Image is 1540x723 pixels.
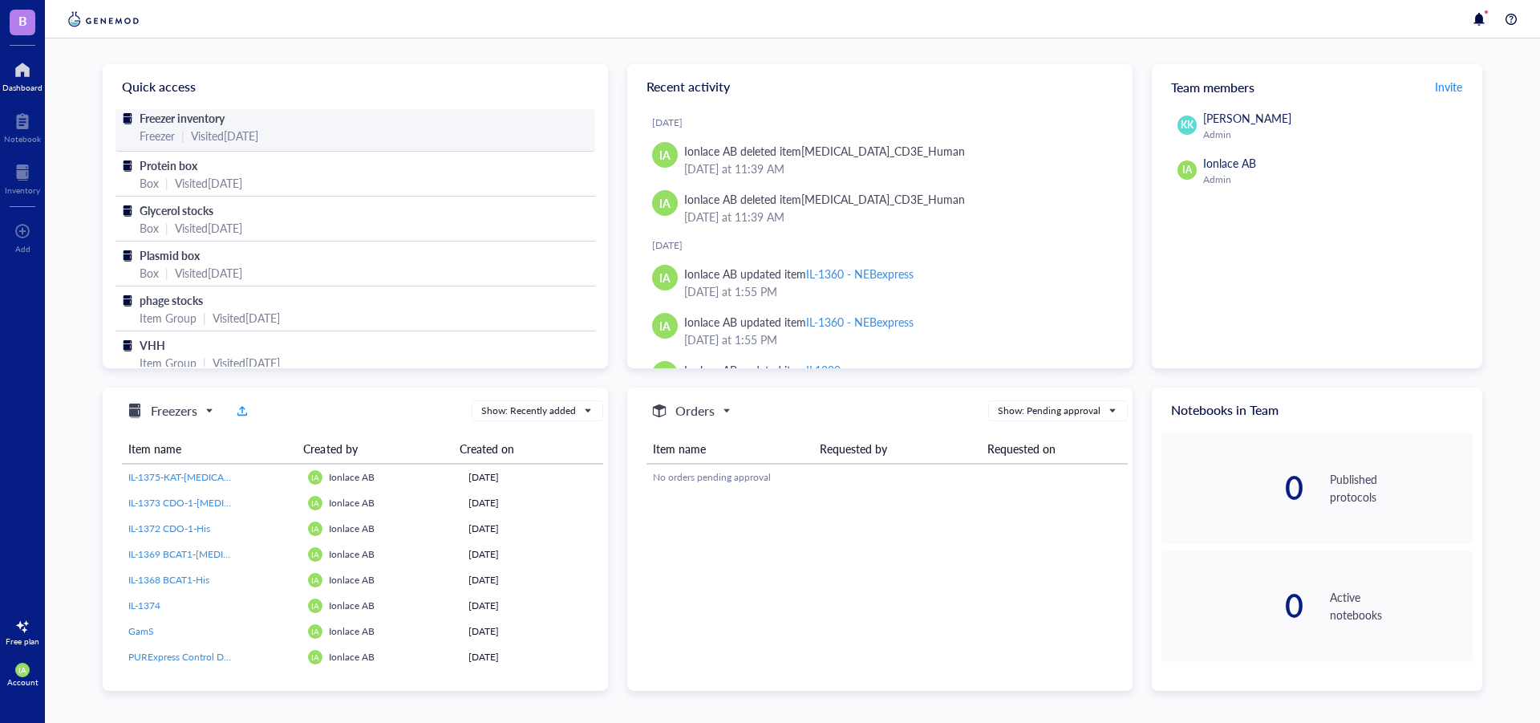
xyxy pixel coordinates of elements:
th: Item name [122,434,297,464]
span: VHH [140,337,165,353]
span: Ionlace AB [329,624,375,638]
a: IL-1369 BCAT1-[MEDICAL_DATA] [128,547,295,562]
div: Admin [1203,173,1466,186]
th: Requested on [981,434,1128,464]
div: Freezer [140,127,175,144]
div: [DATE] [468,496,597,510]
div: Item Group [140,309,197,327]
div: | [181,127,184,144]
a: IL-1373 CDO-1-[MEDICAL_DATA] [128,496,295,510]
div: [MEDICAL_DATA]_CD3E_Human [801,143,965,159]
div: Visited [DATE] [191,127,258,144]
span: Ionlace AB [329,547,375,561]
th: Requested by [813,434,980,464]
div: IL-1360 - NEBexpress [806,266,914,282]
div: [DATE] [468,470,597,485]
span: Freezer inventory [140,110,225,126]
span: IL-1375-KAT-[MEDICAL_DATA] [128,470,261,484]
a: IL-1375-KAT-[MEDICAL_DATA] [128,470,295,485]
div: [DATE] [652,239,1120,252]
div: Visited [DATE] [175,264,242,282]
div: Inventory [5,185,40,195]
div: Box [140,174,159,192]
div: Visited [DATE] [213,354,280,372]
span: Ionlace AB [329,573,375,587]
span: IA [659,269,671,286]
div: Visited [DATE] [213,309,280,327]
div: [DATE] [468,573,597,587]
a: IL-1368 BCAT1-His [128,573,295,587]
span: IA [18,665,26,675]
div: [DATE] at 11:39 AM [684,208,1107,225]
span: IA [311,473,319,482]
th: Created on [453,434,590,464]
a: Dashboard [2,57,43,92]
div: [DATE] at 11:39 AM [684,160,1107,177]
div: Box [140,219,159,237]
div: IL-1360 - NEBexpress [806,314,914,330]
span: Ionlace AB [1203,155,1256,171]
span: Ionlace AB [329,650,375,664]
a: GamS [128,624,295,639]
div: Item Group [140,354,197,372]
div: [DATE] at 1:55 PM [684,331,1107,348]
div: [DATE] [468,650,597,664]
span: Ionlace AB [329,522,375,535]
span: [PERSON_NAME] [1203,110,1291,126]
div: Ionlace AB updated item [684,313,914,331]
span: IA [311,550,319,559]
div: | [203,309,206,327]
div: Dashboard [2,83,43,92]
div: 0 [1161,472,1304,504]
div: Box [140,264,159,282]
div: [DATE] at 1:55 PM [684,282,1107,300]
a: PURExpress Control DHFR Plasmid [128,650,295,664]
span: Invite [1435,79,1462,95]
a: IL-1374 [128,599,295,613]
div: Show: Recently added [481,404,576,418]
span: IA [659,146,671,164]
div: [DATE] [468,547,597,562]
span: PURExpress Control DHFR Plasmid [128,650,278,664]
span: IA [311,524,319,534]
a: IL-1372 CDO-1-His [128,522,295,536]
img: genemod-logo [64,10,143,29]
div: No orders pending approval [653,470,1121,485]
span: phage stocks [140,292,203,308]
div: Ionlace AB deleted item [684,142,965,160]
span: IA [311,652,319,662]
div: Notebooks in Team [1152,388,1482,433]
span: IL-1373 CDO-1-[MEDICAL_DATA] [128,496,274,510]
div: Visited [DATE] [175,174,242,192]
span: Protein box [140,157,197,173]
div: Admin [1203,128,1466,141]
span: IA [311,627,319,636]
th: Created by [297,434,453,464]
span: KK [1181,118,1193,132]
a: IAIonlace AB updated itemIL-1360 - NEBexpress[DATE] at 1:55 PM [640,307,1120,355]
div: | [165,219,168,237]
h5: Freezers [151,401,197,420]
div: [DATE] [652,116,1120,129]
div: [DATE] [468,599,597,613]
div: Show: Pending approval [998,404,1100,418]
div: Published protocols [1330,470,1473,506]
div: Add [15,244,30,254]
span: Glycerol stocks [140,202,213,218]
div: Quick access [103,64,608,109]
span: IL-1368 BCAT1-His [128,573,209,587]
span: IA [311,575,319,585]
span: Ionlace AB [329,496,375,510]
span: IA [311,601,319,611]
span: IA [311,498,319,508]
div: | [165,174,168,192]
div: Visited [DATE] [175,219,242,237]
a: Inventory [5,160,40,195]
span: IL-1372 CDO-1-His [128,522,210,535]
span: IA [659,317,671,335]
div: | [165,264,168,282]
button: Invite [1434,74,1463,100]
h5: Orders [675,401,715,420]
div: Ionlace AB deleted item [684,190,965,208]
